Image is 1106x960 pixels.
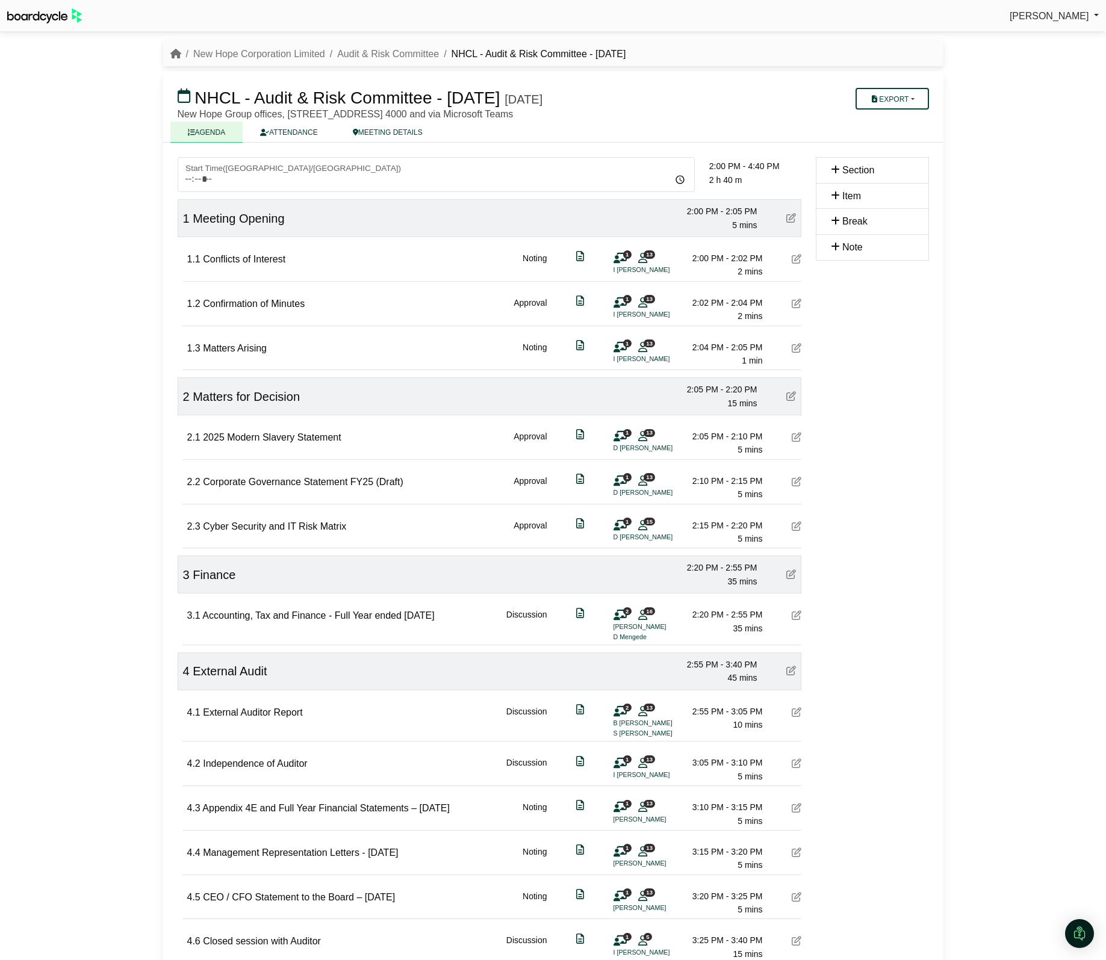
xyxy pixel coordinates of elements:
[203,892,395,902] span: CEO / CFO Statement to the Board – [DATE]
[644,339,655,347] span: 13
[644,473,655,481] span: 13
[614,814,704,825] li: [PERSON_NAME]
[203,299,305,309] span: Confirmation of Minutes
[523,341,547,368] div: Noting
[203,477,403,487] span: Corporate Governance Statement FY25 (Draft)
[644,295,655,303] span: 13
[623,755,632,763] span: 1
[679,474,763,488] div: 2:10 PM - 2:15 PM
[738,267,762,276] span: 2 mins
[679,845,763,858] div: 3:15 PM - 3:20 PM
[187,299,200,309] span: 1.2
[614,728,704,739] li: S [PERSON_NAME]
[506,756,547,783] div: Discussion
[644,800,655,808] span: 13
[614,532,704,542] li: D [PERSON_NAME]
[187,254,200,264] span: 1.1
[842,165,874,175] span: Section
[523,890,547,917] div: Noting
[679,519,763,532] div: 2:15 PM - 2:20 PM
[203,707,302,717] span: External Auditor Report
[193,49,325,59] a: New Hope Corporation Limited
[679,341,763,354] div: 2:04 PM - 2:05 PM
[842,216,868,226] span: Break
[623,844,632,852] span: 1
[170,46,626,62] nav: breadcrumb
[709,159,801,173] div: 2:00 PM - 4:40 PM
[679,296,763,309] div: 2:02 PM - 2:04 PM
[614,488,704,498] li: D [PERSON_NAME]
[202,803,450,813] span: Appendix 4E and Full Year Financial Statements – [DATE]
[203,521,346,531] span: Cyber Security and IT Risk Matrix
[514,474,547,501] div: Approval
[243,122,335,143] a: ATTENDANCE
[709,175,742,185] span: 2 h 40 m
[202,610,434,621] span: Accounting, Tax and Finance - Full Year ended [DATE]
[187,343,200,353] span: 1.3
[187,936,200,946] span: 4.6
[187,432,200,442] span: 2.1
[644,518,655,525] span: 15
[203,343,267,353] span: Matters Arising
[614,632,704,642] li: D Mengede
[842,191,861,201] span: Item
[170,122,243,143] a: AGENDA
[623,933,632,941] span: 1
[623,800,632,808] span: 1
[644,429,655,437] span: 13
[679,252,763,265] div: 2:00 PM - 2:02 PM
[514,519,547,546] div: Approval
[203,847,398,858] span: Management Representation Letters - [DATE]
[732,220,757,230] span: 5 mins
[505,92,542,107] div: [DATE]
[614,265,704,275] li: I [PERSON_NAME]
[842,242,863,252] span: Note
[523,801,547,828] div: Noting
[679,705,763,718] div: 2:55 PM - 3:05 PM
[644,607,655,615] span: 16
[623,429,632,437] span: 1
[614,903,704,913] li: [PERSON_NAME]
[203,432,341,442] span: 2025 Modern Slavery Statement
[439,46,626,62] li: NHCL - Audit & Risk Committee - [DATE]
[738,445,762,454] span: 5 mins
[203,936,321,946] span: Closed session with Auditor
[614,718,704,728] li: B [PERSON_NAME]
[644,704,655,711] span: 13
[623,473,632,481] span: 1
[614,622,704,632] li: [PERSON_NAME]
[614,858,704,869] li: [PERSON_NAME]
[178,109,514,119] span: New Hope Group offices, [STREET_ADDRESS] 4000 and via Microsoft Teams
[614,947,704,958] li: I [PERSON_NAME]
[187,847,200,858] span: 4.4
[523,845,547,872] div: Noting
[623,250,632,258] span: 1
[644,250,655,258] span: 13
[733,720,762,729] span: 10 mins
[679,934,763,947] div: 3:25 PM - 3:40 PM
[187,892,200,902] span: 4.5
[738,534,762,543] span: 5 mins
[187,707,200,717] span: 4.1
[623,339,632,347] span: 1
[673,561,757,574] div: 2:20 PM - 2:55 PM
[738,816,762,826] span: 5 mins
[742,356,762,365] span: 1 min
[644,755,655,763] span: 13
[193,664,267,678] span: External Audit
[679,430,763,443] div: 2:05 PM - 2:10 PM
[1010,8,1099,24] a: [PERSON_NAME]
[614,354,704,364] li: I [PERSON_NAME]
[733,624,762,633] span: 35 mins
[335,122,440,143] a: MEETING DETAILS
[187,803,200,813] span: 4.3
[193,212,284,225] span: Meeting Opening
[733,949,762,959] span: 15 mins
[187,610,200,621] span: 3.1
[183,212,190,225] span: 1
[7,8,82,23] img: BoardcycleBlackGreen-aaafeed430059cb809a45853b8cf6d952af9d84e6e89e1f1685b34bfd5cb7d64.svg
[193,568,235,581] span: Finance
[644,888,655,896] span: 13
[193,390,300,403] span: Matters for Decision
[523,252,547,279] div: Noting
